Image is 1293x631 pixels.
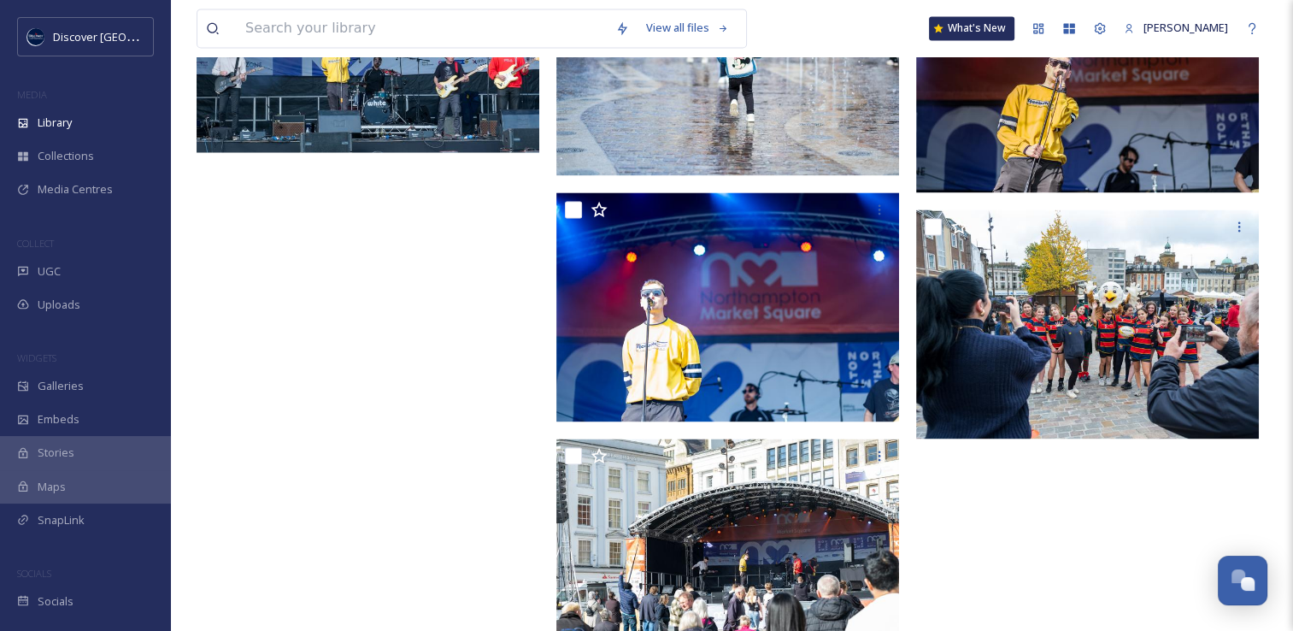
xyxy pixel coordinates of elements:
span: UGC [38,263,61,280]
span: Socials [38,593,73,610]
input: Search your library [237,9,607,47]
span: MEDIA [17,88,47,101]
span: Library [38,115,72,131]
a: [PERSON_NAME] [1115,11,1237,44]
span: Collections [38,148,94,164]
a: What's New [929,16,1014,40]
span: COLLECT [17,237,54,250]
span: SOCIALS [17,567,51,580]
img: Untitled%20design%20%282%29.png [27,28,44,45]
span: Maps [38,479,66,495]
span: SnapLink [38,512,85,528]
span: WIDGETS [17,351,56,364]
img: Northampton Market Square Opening Oct 2024 (1).jpg [916,209,1259,439]
span: [PERSON_NAME] [1143,20,1228,35]
span: Embeds [38,411,79,428]
a: View all files [638,11,738,44]
span: Stories [38,445,74,461]
span: Galleries [38,378,84,394]
span: Media Centres [38,181,113,198]
span: Discover [GEOGRAPHIC_DATA] [53,28,209,44]
img: Northampton Market Square Opening Oct 2024 (5).jpg [556,192,899,422]
span: Uploads [38,297,80,313]
button: Open Chat [1218,556,1267,605]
